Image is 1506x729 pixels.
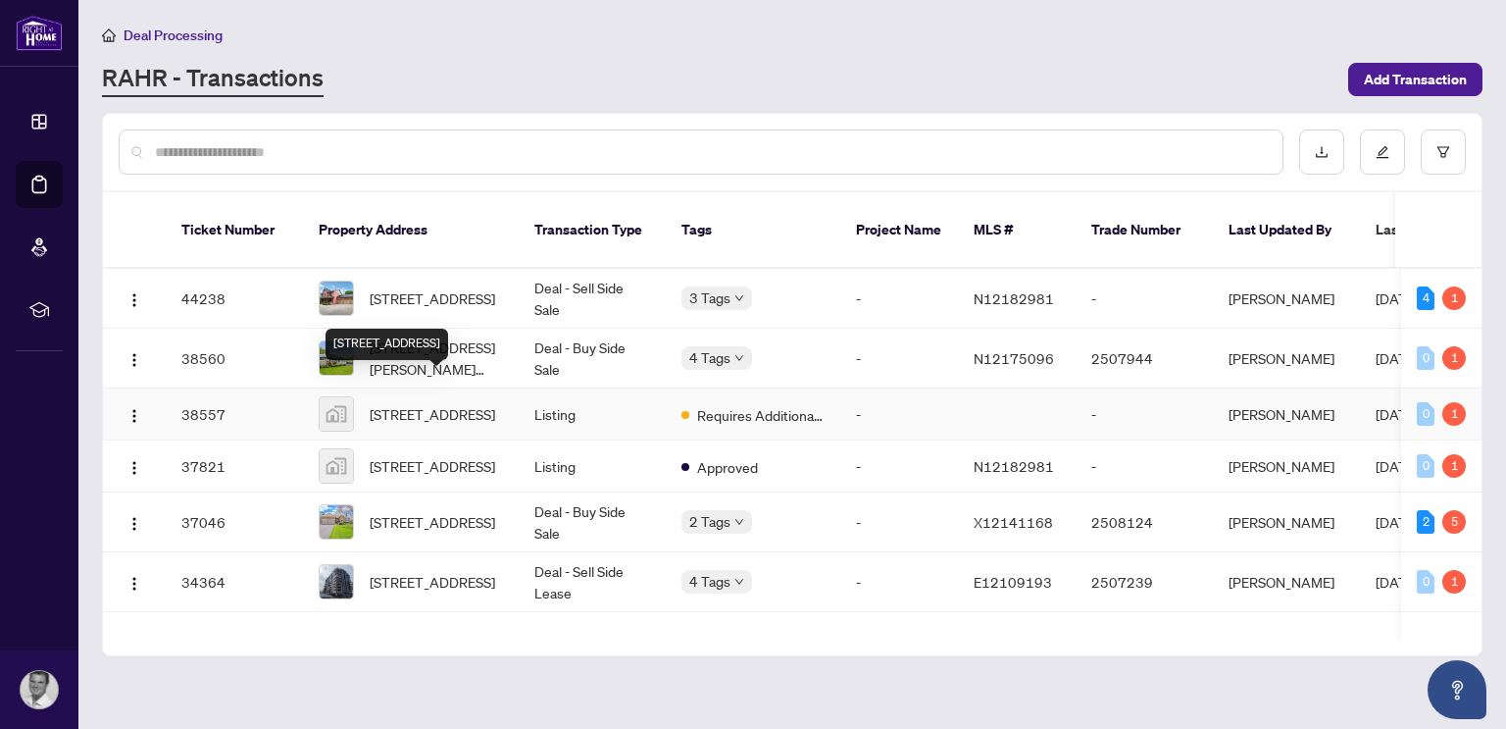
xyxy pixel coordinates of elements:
span: N12175096 [974,349,1054,367]
td: - [1076,269,1213,329]
span: [DATE] [1376,289,1419,307]
img: thumbnail-img [320,282,353,315]
td: 2508124 [1076,493,1213,552]
td: - [840,389,958,441]
span: down [734,293,744,303]
button: filter [1421,130,1466,175]
td: 38560 [166,329,303,389]
button: Logo [119,450,150,482]
img: Profile Icon [21,671,58,708]
td: - [840,329,958,389]
img: thumbnail-img [320,565,353,599]
img: thumbnail-img [320,449,353,483]
button: edit [1360,130,1405,175]
td: Deal - Buy Side Sale [519,329,666,389]
div: 4 [1417,286,1434,310]
td: - [1076,389,1213,441]
span: down [734,353,744,363]
td: - [840,441,958,493]
span: down [734,517,744,527]
th: MLS # [958,192,1076,269]
span: [DATE] [1376,513,1419,531]
td: [PERSON_NAME] [1213,493,1360,552]
span: 4 Tags [689,346,730,369]
button: Logo [119,506,150,538]
button: Logo [119,283,150,314]
th: Last Updated By [1213,192,1360,269]
td: [PERSON_NAME] [1213,552,1360,612]
img: Logo [126,460,142,476]
td: Deal - Sell Side Sale [519,269,666,329]
div: 5 [1442,510,1466,534]
button: Logo [119,398,150,430]
th: Transaction Type [519,192,666,269]
td: 38557 [166,389,303,441]
div: 0 [1417,454,1434,478]
span: Approved [697,456,758,478]
div: 1 [1442,454,1466,478]
img: thumbnail-img [320,505,353,539]
div: 0 [1417,402,1434,426]
img: thumbnail-img [320,341,353,375]
td: - [840,552,958,612]
span: [STREET_ADDRESS] [370,287,495,309]
div: 1 [1442,286,1466,310]
span: E12109193 [974,573,1052,591]
td: [PERSON_NAME] [1213,269,1360,329]
img: logo [16,15,63,51]
td: [PERSON_NAME] [1213,389,1360,441]
td: Deal - Buy Side Sale [519,493,666,552]
span: edit [1376,145,1389,159]
span: filter [1436,145,1450,159]
img: Logo [126,292,142,308]
td: 2507239 [1076,552,1213,612]
div: [STREET_ADDRESS] [326,329,448,360]
span: Deal Processing [124,26,223,44]
div: 1 [1442,402,1466,426]
div: 1 [1442,346,1466,370]
span: Requires Additional Docs [697,404,825,426]
span: down [734,577,744,587]
span: [STREET_ADDRESS] [370,511,495,533]
td: Listing [519,441,666,493]
td: [PERSON_NAME] [1213,441,1360,493]
button: Open asap [1428,660,1486,719]
td: 44238 [166,269,303,329]
span: N12182981 [974,289,1054,307]
th: Ticket Number [166,192,303,269]
span: [DATE] [1376,349,1419,367]
button: Logo [119,566,150,598]
td: - [1076,441,1213,493]
img: Logo [126,516,142,532]
div: 0 [1417,346,1434,370]
div: 0 [1417,570,1434,594]
span: [STREET_ADDRESS] [370,403,495,425]
span: Last Modified Date [1376,219,1495,240]
th: Project Name [840,192,958,269]
td: 37821 [166,441,303,493]
td: [PERSON_NAME] [1213,329,1360,389]
button: Add Transaction [1348,63,1482,96]
span: [STREET_ADDRESS] [370,571,495,593]
th: Trade Number [1076,192,1213,269]
td: - [840,493,958,552]
span: 2 Tags [689,510,730,533]
td: - [840,269,958,329]
td: 34364 [166,552,303,612]
img: Logo [126,352,142,368]
a: RAHR - Transactions [102,62,324,97]
span: download [1315,145,1329,159]
img: Logo [126,408,142,424]
img: thumbnail-img [320,397,353,431]
div: 2 [1417,510,1434,534]
span: [DATE] [1376,573,1419,591]
span: 4 Tags [689,570,730,593]
th: Property Address [303,192,519,269]
td: Deal - Sell Side Lease [519,552,666,612]
th: Tags [666,192,840,269]
button: download [1299,130,1344,175]
span: Add Transaction [1364,64,1467,95]
td: 37046 [166,493,303,552]
span: N12182981 [974,457,1054,475]
span: [DATE] [1376,457,1419,475]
